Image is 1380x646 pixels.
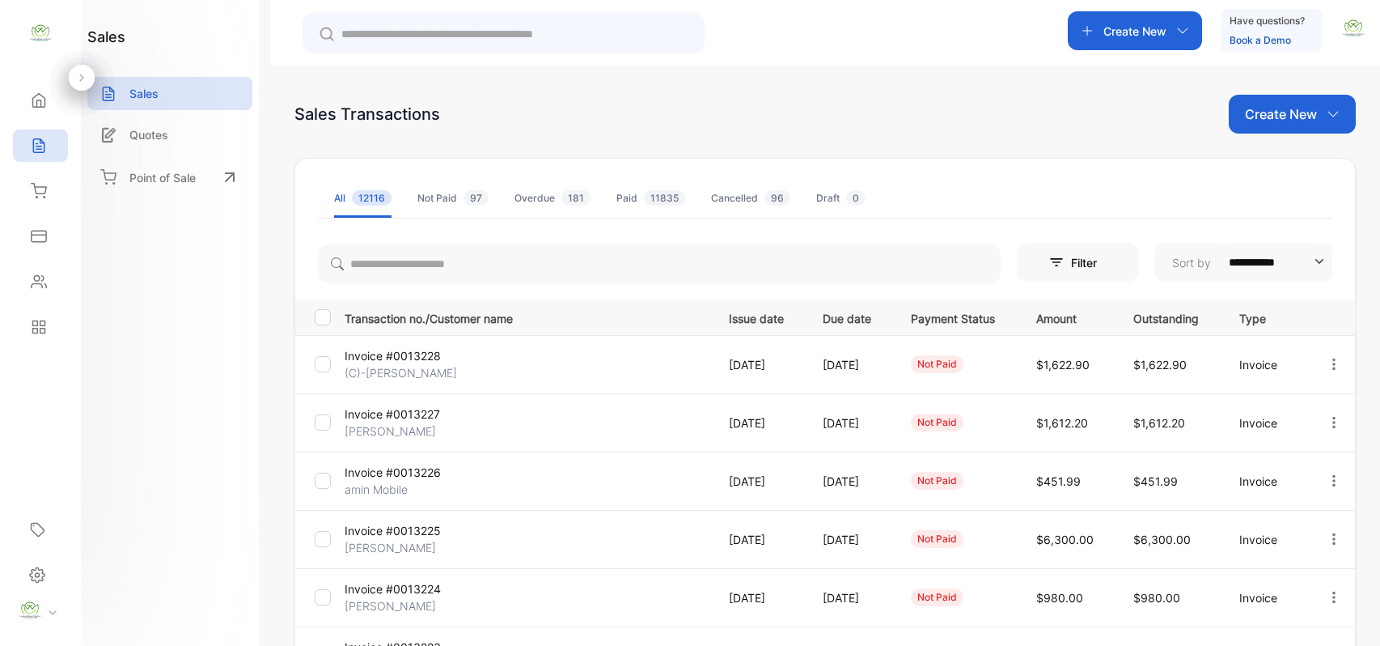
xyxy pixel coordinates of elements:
p: [DATE] [729,531,790,548]
div: not paid [911,414,963,431]
p: [DATE] [823,531,877,548]
span: 11835 [644,190,685,206]
div: Not Paid [417,191,489,206]
img: avatar [1341,16,1365,40]
p: Point of Sale [129,169,196,186]
p: Invoice #0013225 [345,522,466,539]
p: Issue date [729,307,790,327]
span: 0 [846,190,866,206]
div: Paid [616,191,685,206]
a: Quotes [87,118,252,151]
p: Invoice #0013227 [345,406,466,423]
p: [DATE] [729,473,790,490]
span: 12116 [352,190,392,206]
p: Invoice #0013224 [345,580,466,597]
p: [PERSON_NAME] [345,539,466,556]
span: $980.00 [1036,591,1083,605]
p: Have questions? [1230,13,1305,29]
span: $451.99 [1036,474,1081,488]
div: Draft [816,191,866,206]
span: $6,300.00 [1036,533,1094,546]
span: 96 [764,190,790,206]
p: Quotes [129,126,168,143]
p: Invoice [1239,589,1293,606]
a: Point of Sale [87,159,252,195]
h1: sales [87,26,125,48]
p: [DATE] [729,589,790,606]
p: Sort by [1172,254,1211,271]
div: not paid [911,589,963,606]
p: Transaction no./Customer name [345,307,709,327]
img: profile [18,598,42,623]
p: [DATE] [823,414,877,431]
p: Due date [823,307,877,327]
div: not paid [911,530,963,548]
p: Amount [1036,307,1100,327]
iframe: LiveChat chat widget [1312,578,1380,646]
div: Sales Transactions [294,102,440,126]
p: Sales [129,85,159,102]
span: 181 [561,190,591,206]
p: Invoice [1239,473,1293,490]
div: All [334,191,392,206]
p: amin Mobile [345,481,466,498]
div: not paid [911,355,963,373]
span: $6,300.00 [1133,533,1191,546]
p: Payment Status [911,307,1003,327]
img: logo [28,21,53,45]
a: Book a Demo [1230,34,1291,46]
p: Invoice [1239,414,1293,431]
p: [DATE] [729,414,790,431]
span: $1,612.20 [1133,416,1185,430]
div: not paid [911,472,963,490]
button: Create New [1229,95,1356,134]
p: Invoice [1239,356,1293,373]
span: $1,612.20 [1036,416,1088,430]
p: (C)-[PERSON_NAME] [345,364,466,381]
p: [DATE] [823,589,877,606]
a: Sales [87,77,252,110]
span: 97 [464,190,489,206]
button: Create New [1068,11,1202,50]
button: Sort by [1154,243,1332,282]
div: Cancelled [711,191,790,206]
button: avatar [1341,11,1365,50]
p: Create New [1245,104,1317,124]
p: [PERSON_NAME] [345,597,466,614]
span: $451.99 [1133,474,1178,488]
span: $1,622.90 [1036,358,1090,372]
span: $980.00 [1133,591,1180,605]
span: $1,622.90 [1133,358,1187,372]
p: Type [1239,307,1293,327]
p: Create New [1103,23,1166,40]
p: [PERSON_NAME] [345,423,466,440]
p: Invoice [1239,531,1293,548]
p: [DATE] [823,356,877,373]
p: [DATE] [729,356,790,373]
p: [DATE] [823,473,877,490]
p: Invoice #0013226 [345,464,466,481]
p: Outstanding [1133,307,1206,327]
p: Invoice #0013228 [345,347,466,364]
div: Overdue [514,191,591,206]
